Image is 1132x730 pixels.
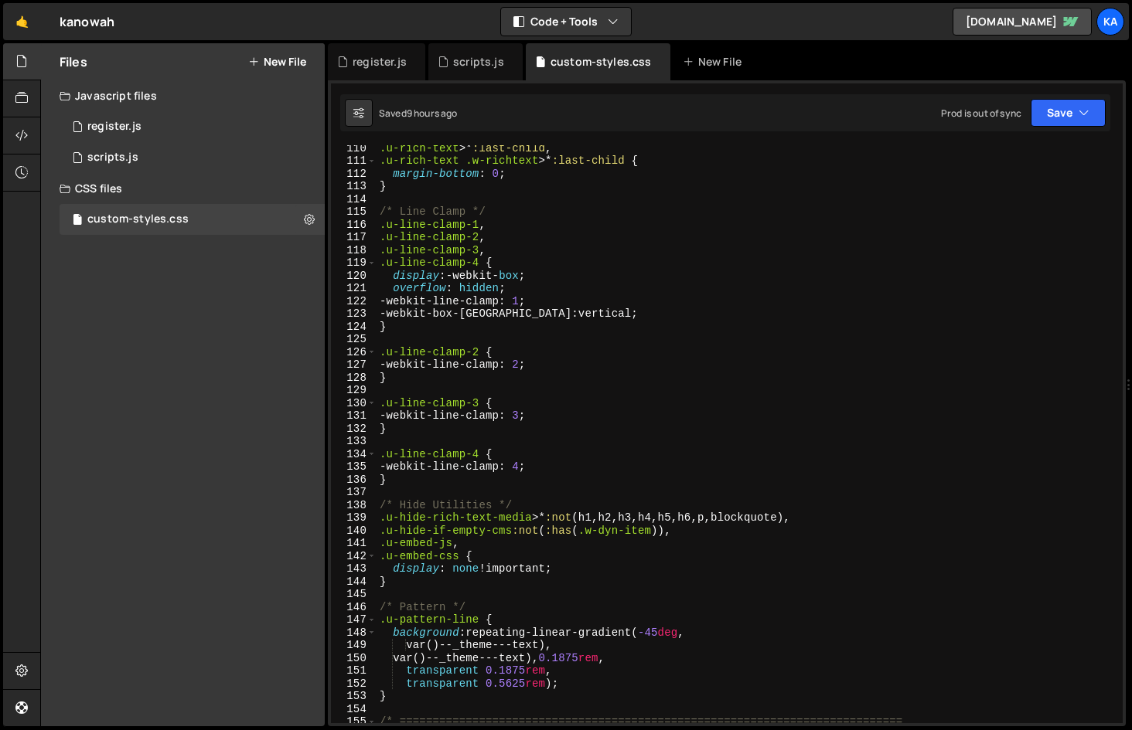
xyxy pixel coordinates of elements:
div: 125 [331,333,377,346]
div: 128 [331,372,377,385]
div: 138 [331,499,377,512]
div: 141 [331,537,377,550]
div: 116 [331,219,377,232]
a: Ka [1096,8,1124,36]
h2: Files [60,53,87,70]
div: 115 [331,205,377,219]
div: scripts.js [87,151,138,165]
div: 113 [331,180,377,193]
div: 148 [331,626,377,640]
div: 110 [331,142,377,155]
div: kanowah [60,12,114,31]
div: 132 [331,423,377,436]
div: 111 [331,154,377,168]
div: 127 [331,358,377,372]
div: 114 [331,193,377,206]
div: 146 [331,601,377,614]
div: 144 [331,576,377,589]
div: 9382/24789.js [60,142,325,173]
div: 153 [331,690,377,703]
div: 117 [331,231,377,244]
button: Save [1031,99,1106,127]
div: 139 [331,511,377,525]
div: 151 [331,664,377,677]
div: Prod is out of sync [941,107,1021,120]
div: 112 [331,168,377,181]
div: 119 [331,256,377,270]
div: 126 [331,346,377,359]
div: Saved [379,107,458,120]
div: custom-styles.css [87,212,189,226]
button: Code + Tools [501,8,631,36]
div: 143 [331,562,377,576]
button: New File [248,56,306,68]
div: CSS files [41,173,325,204]
div: 131 [331,409,377,423]
div: 140 [331,525,377,538]
div: Javascript files [41,80,325,111]
div: 149 [331,639,377,652]
div: 155 [331,715,377,728]
div: 145 [331,588,377,601]
div: 120 [331,270,377,283]
div: 129 [331,384,377,397]
div: 134 [331,448,377,461]
div: custom-styles.css [551,54,652,70]
div: register.js [353,54,407,70]
div: scripts.js [453,54,504,70]
a: [DOMAIN_NAME] [953,8,1092,36]
a: 🤙 [3,3,41,40]
div: 9382/20687.js [60,111,325,142]
div: 9382/20450.css [60,204,325,235]
div: 136 [331,474,377,487]
div: 124 [331,321,377,334]
div: 152 [331,677,377,691]
div: 142 [331,550,377,563]
div: 122 [331,295,377,308]
div: New File [683,54,748,70]
div: 147 [331,613,377,626]
div: 121 [331,282,377,295]
div: 135 [331,460,377,474]
div: register.js [87,120,141,134]
div: 118 [331,244,377,257]
div: 133 [331,435,377,448]
div: 130 [331,397,377,410]
div: 137 [331,486,377,499]
div: 154 [331,703,377,716]
div: 9 hours ago [407,107,458,120]
div: 150 [331,652,377,665]
div: 123 [331,307,377,321]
